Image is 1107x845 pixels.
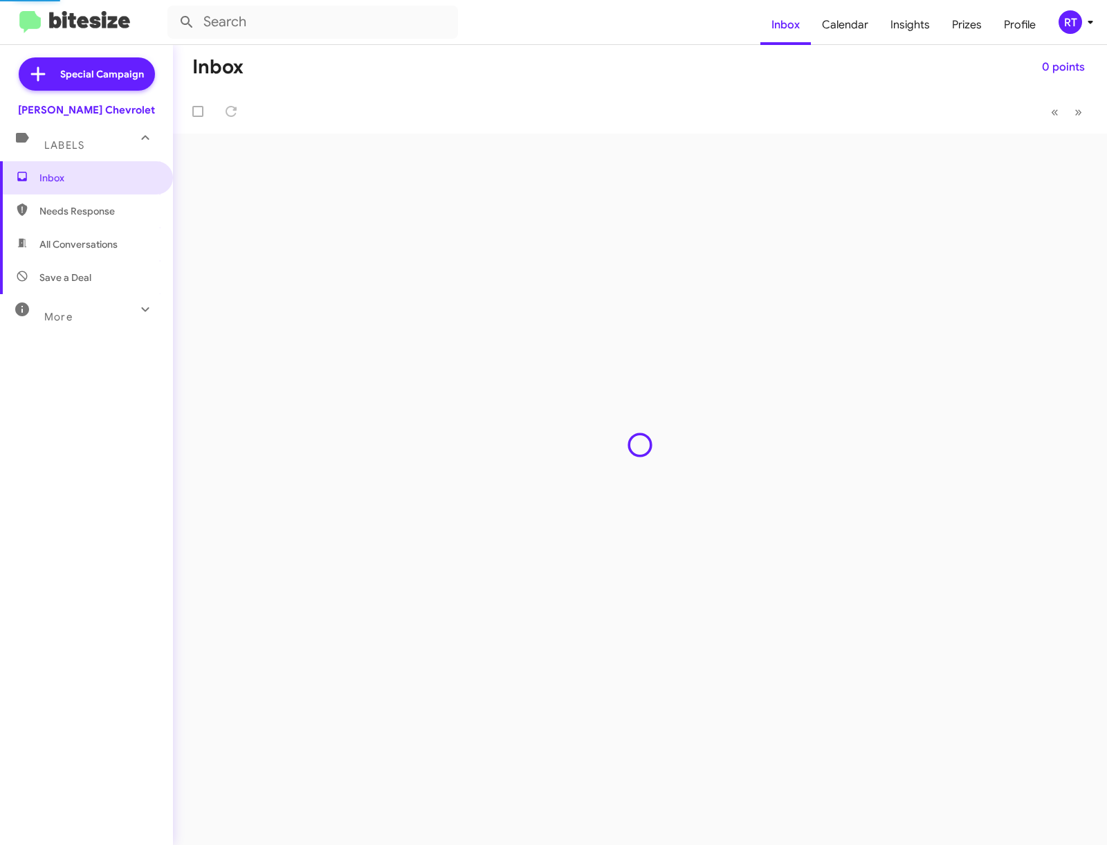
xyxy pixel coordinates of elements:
[18,103,155,117] div: [PERSON_NAME] Chevrolet
[993,5,1047,45] a: Profile
[879,5,941,45] a: Insights
[1047,10,1092,34] button: RT
[167,6,458,39] input: Search
[1051,103,1059,120] span: «
[39,204,157,218] span: Needs Response
[39,237,118,251] span: All Conversations
[1043,98,1090,126] nav: Page navigation example
[1059,10,1082,34] div: RT
[44,139,84,152] span: Labels
[1074,103,1082,120] span: »
[192,56,244,78] h1: Inbox
[19,57,155,91] a: Special Campaign
[760,5,811,45] a: Inbox
[1066,98,1090,126] button: Next
[44,311,73,323] span: More
[811,5,879,45] a: Calendar
[39,271,91,284] span: Save a Deal
[39,171,157,185] span: Inbox
[941,5,993,45] a: Prizes
[1043,98,1067,126] button: Previous
[1042,55,1085,80] span: 0 points
[1031,55,1096,80] button: 0 points
[60,67,144,81] span: Special Campaign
